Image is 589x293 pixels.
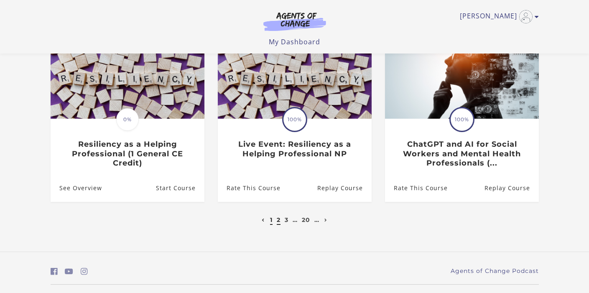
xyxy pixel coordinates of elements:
[322,216,329,224] a: Next page
[65,265,73,278] a: https://www.youtube.com/c/AgentsofChangeTestPrepbyMeaganMitchell (Open in a new window)
[285,216,288,224] a: 3
[81,265,88,278] a: https://www.instagram.com/agentsofchangeprep/ (Open in a new window)
[283,108,306,131] span: 100%
[218,174,280,201] a: Live Event: Resiliency as a Helping Professional NP: Rate This Course
[317,174,371,201] a: Live Event: Resiliency as a Helping Professional NP: Resume Course
[81,268,88,275] i: https://www.instagram.com/agentsofchangeprep/ (Open in a new window)
[51,268,58,275] i: https://www.facebook.com/groups/aswbtestprep (Open in a new window)
[270,216,273,224] a: 1
[255,12,335,31] img: Agents of Change Logo
[314,216,319,224] a: …
[51,174,102,201] a: Resiliency as a Helping Professional (1 General CE Credit): See Overview
[385,174,448,201] a: ChatGPT and AI for Social Workers and Mental Health Professionals (...: Rate This Course
[59,140,195,168] h3: Resiliency as a Helping Professional (1 General CE Credit)
[116,108,139,131] span: 0%
[293,216,298,224] a: …
[269,37,320,46] a: My Dashboard
[451,108,473,131] span: 100%
[277,216,280,224] a: 2
[51,265,58,278] a: https://www.facebook.com/groups/aswbtestprep (Open in a new window)
[394,140,530,168] h3: ChatGPT and AI for Social Workers and Mental Health Professionals (...
[227,140,362,158] h3: Live Event: Resiliency as a Helping Professional NP
[156,174,204,201] a: Resiliency as a Helping Professional (1 General CE Credit): Resume Course
[451,267,539,275] a: Agents of Change Podcast
[302,216,310,224] a: 20
[484,174,538,201] a: ChatGPT and AI for Social Workers and Mental Health Professionals (...: Resume Course
[65,268,73,275] i: https://www.youtube.com/c/AgentsofChangeTestPrepbyMeaganMitchell (Open in a new window)
[460,10,535,23] a: Toggle menu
